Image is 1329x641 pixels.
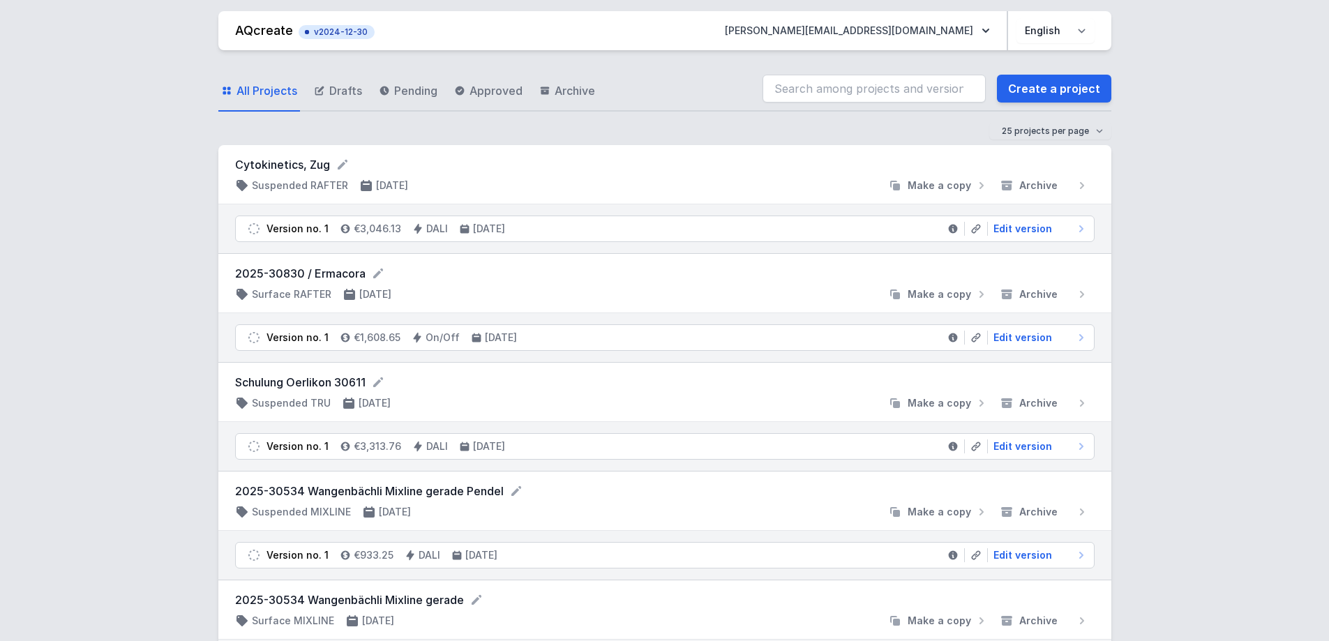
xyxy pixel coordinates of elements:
[1019,396,1058,410] span: Archive
[883,179,994,193] button: Make a copy
[235,374,1095,391] form: Schulung Oerlikon 30611
[359,396,391,410] h4: [DATE]
[354,439,401,453] h4: €3,313.76
[252,179,348,193] h4: Suspended RAFTER
[993,548,1052,562] span: Edit version
[266,548,329,562] div: Version no. 1
[359,287,391,301] h4: [DATE]
[470,593,483,607] button: Rename project
[908,287,971,301] span: Make a copy
[266,439,329,453] div: Version no. 1
[235,23,293,38] a: AQcreate
[1019,287,1058,301] span: Archive
[988,331,1088,345] a: Edit version
[993,331,1052,345] span: Edit version
[235,265,1095,282] form: 2025-30830 / Ermacora
[908,505,971,519] span: Make a copy
[536,71,598,112] a: Archive
[473,439,505,453] h4: [DATE]
[252,505,351,519] h4: Suspended MIXLINE
[235,156,1095,173] form: Cytokinetics, Zug
[451,71,525,112] a: Approved
[465,548,497,562] h4: [DATE]
[247,548,261,562] img: draft.svg
[993,439,1052,453] span: Edit version
[247,439,261,453] img: draft.svg
[1019,505,1058,519] span: Archive
[1019,179,1058,193] span: Archive
[908,614,971,628] span: Make a copy
[376,71,440,112] a: Pending
[908,396,971,410] span: Make a copy
[354,331,400,345] h4: €1,608.65
[426,331,460,345] h4: On/Off
[883,396,994,410] button: Make a copy
[354,548,393,562] h4: €933.25
[252,614,334,628] h4: Surface MIXLINE
[988,548,1088,562] a: Edit version
[299,22,375,39] button: v2024-12-30
[988,439,1088,453] a: Edit version
[994,287,1095,301] button: Archive
[236,82,297,99] span: All Projects
[266,331,329,345] div: Version no. 1
[379,505,411,519] h4: [DATE]
[473,222,505,236] h4: [DATE]
[311,71,365,112] a: Drafts
[883,287,994,301] button: Make a copy
[354,222,401,236] h4: €3,046.13
[1019,614,1058,628] span: Archive
[994,396,1095,410] button: Archive
[362,614,394,628] h4: [DATE]
[714,18,1001,43] button: [PERSON_NAME][EMAIL_ADDRESS][DOMAIN_NAME]
[235,591,1095,608] form: 2025-30534 Wangenbächli Mixline gerade
[252,396,331,410] h4: Suspended TRU
[306,27,368,38] span: v2024-12-30
[426,222,448,236] h4: DALI
[994,505,1095,519] button: Archive
[763,75,986,103] input: Search among projects and versions...
[555,82,595,99] span: Archive
[485,331,517,345] h4: [DATE]
[247,222,261,236] img: draft.svg
[419,548,440,562] h4: DALI
[266,222,329,236] div: Version no. 1
[1016,18,1095,43] select: Choose language
[218,71,300,112] a: All Projects
[426,439,448,453] h4: DALI
[235,483,1095,499] form: 2025-30534 Wangenbächli Mixline gerade Pendel
[371,375,385,389] button: Rename project
[470,82,523,99] span: Approved
[988,222,1088,236] a: Edit version
[394,82,437,99] span: Pending
[883,614,994,628] button: Make a copy
[252,287,331,301] h4: Surface RAFTER
[371,266,385,280] button: Rename project
[509,484,523,498] button: Rename project
[908,179,971,193] span: Make a copy
[993,222,1052,236] span: Edit version
[329,82,362,99] span: Drafts
[994,179,1095,193] button: Archive
[994,614,1095,628] button: Archive
[883,505,994,519] button: Make a copy
[336,158,350,172] button: Rename project
[376,179,408,193] h4: [DATE]
[247,331,261,345] img: draft.svg
[997,75,1111,103] a: Create a project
